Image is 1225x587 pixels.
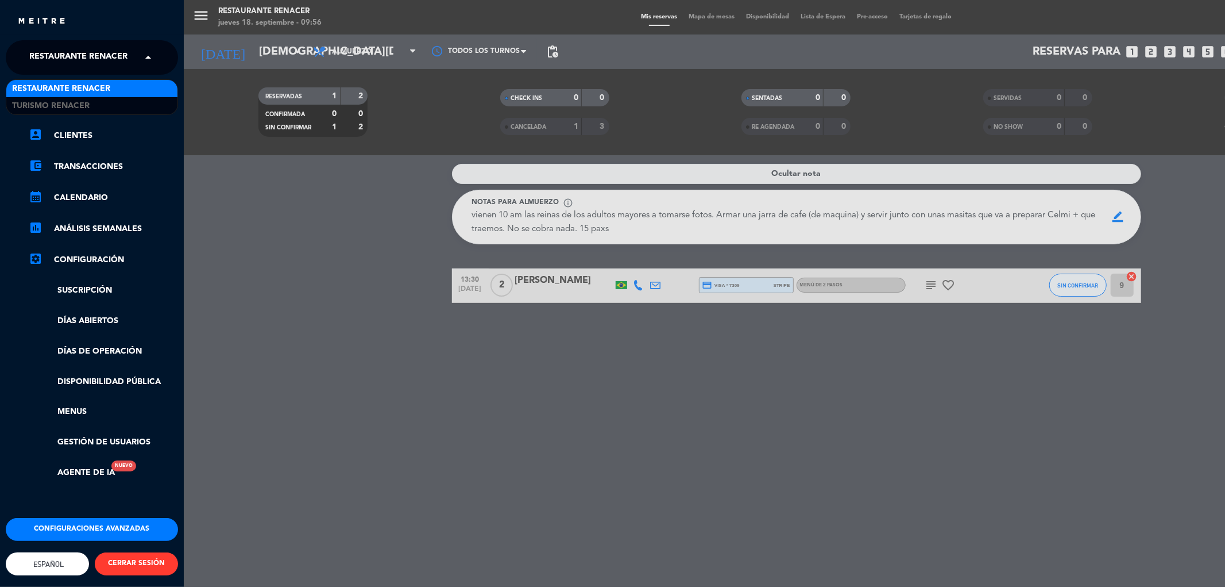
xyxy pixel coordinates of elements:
a: Suscripción [29,284,178,297]
a: account_boxClientes [29,129,178,143]
i: calendar_month [29,190,42,204]
div: Nuevo [111,461,136,471]
span: Español [31,560,64,569]
a: Menus [29,405,178,419]
i: account_balance_wallet [29,159,42,172]
a: Gestión de usuarios [29,436,178,449]
span: Turismo Renacer [12,99,90,113]
a: account_balance_walletTransacciones [29,160,178,174]
i: assessment [29,221,42,235]
a: calendar_monthCalendario [29,191,178,205]
a: Agente de IANuevo [29,466,115,479]
span: Restaurante Renacer [12,82,110,95]
a: Días de Operación [29,345,178,358]
a: Configuración [29,253,178,267]
a: Días abiertos [29,314,178,328]
i: account_box [29,128,42,141]
button: Configuraciones avanzadas [6,518,178,541]
a: assessmentANÁLISIS SEMANALES [29,222,178,236]
a: Disponibilidad pública [29,375,178,389]
i: settings_applications [29,252,42,266]
span: Restaurante Renacer [29,45,127,70]
button: CERRAR SESIÓN [95,553,178,576]
img: MEITRE [17,17,66,26]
